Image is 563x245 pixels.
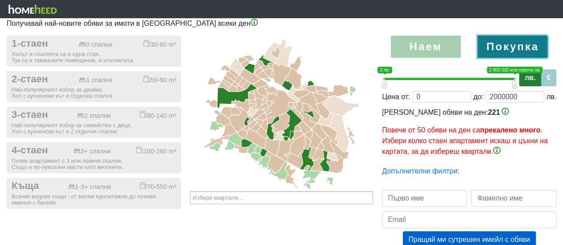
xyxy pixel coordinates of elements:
[140,182,176,191] div: 70-550 m²
[471,190,556,207] input: Фамилно име
[480,126,540,134] b: прекалено много
[136,146,176,155] div: 100-260 m²
[7,71,181,102] button: 2-стаен 1 спалня 50-90 m² Най-популярният избор за двойки.Хол с кухненски кът и отделна спалня
[12,109,48,121] span: 3-стаен
[7,107,181,138] button: 3-стаен 2 спални 80-140 m² Най-популярният избор за семейства с деца.Хол с кухненски кът и 2 отде...
[68,183,111,191] div: 1-3+ спални
[77,112,110,120] div: 2 спални
[12,51,176,64] div: Холът и спалнята са в една стая. Тук са и таванските помещения, и ателиетата.
[143,40,176,48] div: 30-60 m²
[12,193,176,206] div: Всички видове къщи - от малки едноетажни до големи имения с басейн.
[382,190,467,207] input: Първо име
[12,145,48,157] span: 4-стаен
[382,107,556,157] div: [PERSON_NAME] обяви на ден:
[547,92,556,102] div: лв.
[7,142,181,173] button: 4-стаен 3+ спални 100-260 m² Голям апартамент с 3 или повече спални.Също и по-луксозни имоти като...
[478,36,547,58] label: Покупка
[377,67,392,73] span: 0 лв.
[12,158,176,170] div: Голям апартамент с 3 или повече спални. Също и по-луксозни имоти като мезонети.
[143,75,176,84] div: 50-90 m²
[12,122,176,135] div: Най-популярният избор за семейства с деца. Хол с кухненски кът и 2 отделни спални
[487,67,543,73] span: 2 000 000 или повече лв.
[73,148,111,155] div: 3+ спални
[488,108,500,116] span: 221
[7,178,181,209] button: Къща 1-3+ спални 70-550 m² Всички видове къщи - от малки едноетажни до големи имения с басейн.
[12,38,48,50] span: 1-стаен
[12,180,39,192] span: Къща
[79,41,112,48] div: 0 спални
[7,18,556,29] p: Получавай най-новите обяви за имоти в [GEOGRAPHIC_DATA] всеки ден
[391,36,461,58] label: Наем
[493,147,500,154] img: info-3.png
[251,19,258,26] img: info-3.png
[382,167,459,175] a: Допълнителни филтри:
[382,125,556,157] p: Повече от 50 обяви на ден са . Избери колко стаен апартамент искаш и цъкни на картата, за да избе...
[519,69,541,86] label: лв.
[140,111,176,120] div: 80-140 m²
[12,73,48,85] span: 2-стаен
[79,76,112,84] div: 1 спалня
[382,211,556,228] input: Email
[382,92,410,102] div: Цена от:
[12,87,176,99] div: Най-популярният избор за двойки. Хол с кухненски кът и отделна спалня
[473,92,483,102] div: до:
[7,36,181,67] button: 1-стаен 0 спални 30-60 m² Холът и спалнята са в една стая.Тук са и таванските помещения, и ателие...
[541,69,556,86] label: €
[502,108,509,115] img: info-3.png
